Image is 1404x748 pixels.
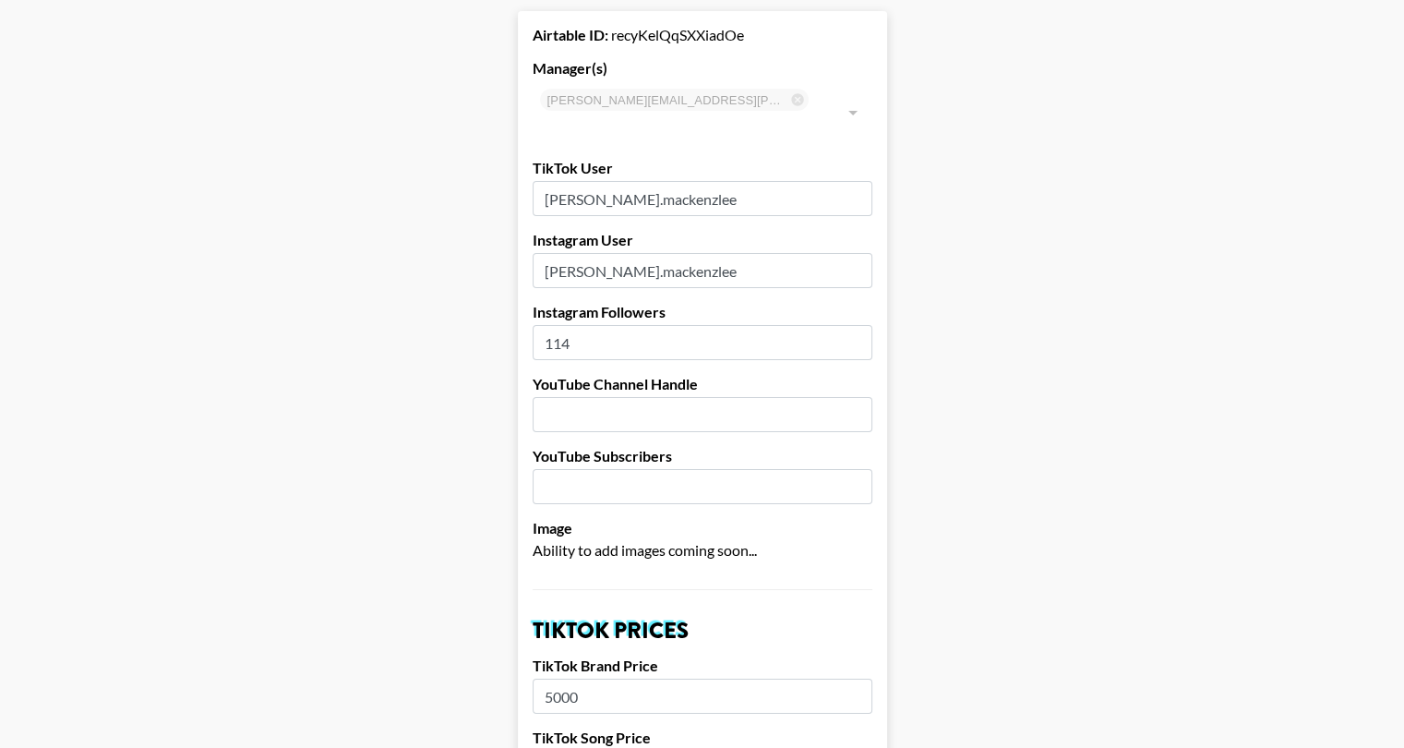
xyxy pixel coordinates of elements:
[533,59,872,78] label: Manager(s)
[533,519,872,537] label: Image
[533,375,872,393] label: YouTube Channel Handle
[533,231,872,249] label: Instagram User
[533,159,872,177] label: TikTok User
[533,447,872,465] label: YouTube Subscribers
[533,729,872,747] label: TikTok Song Price
[533,26,608,43] strong: Airtable ID:
[533,657,872,675] label: TikTok Brand Price
[533,303,872,321] label: Instagram Followers
[533,541,757,559] span: Ability to add images coming soon...
[533,26,872,44] div: recyKelQqSXXiadOe
[533,620,872,642] h2: TikTok Prices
